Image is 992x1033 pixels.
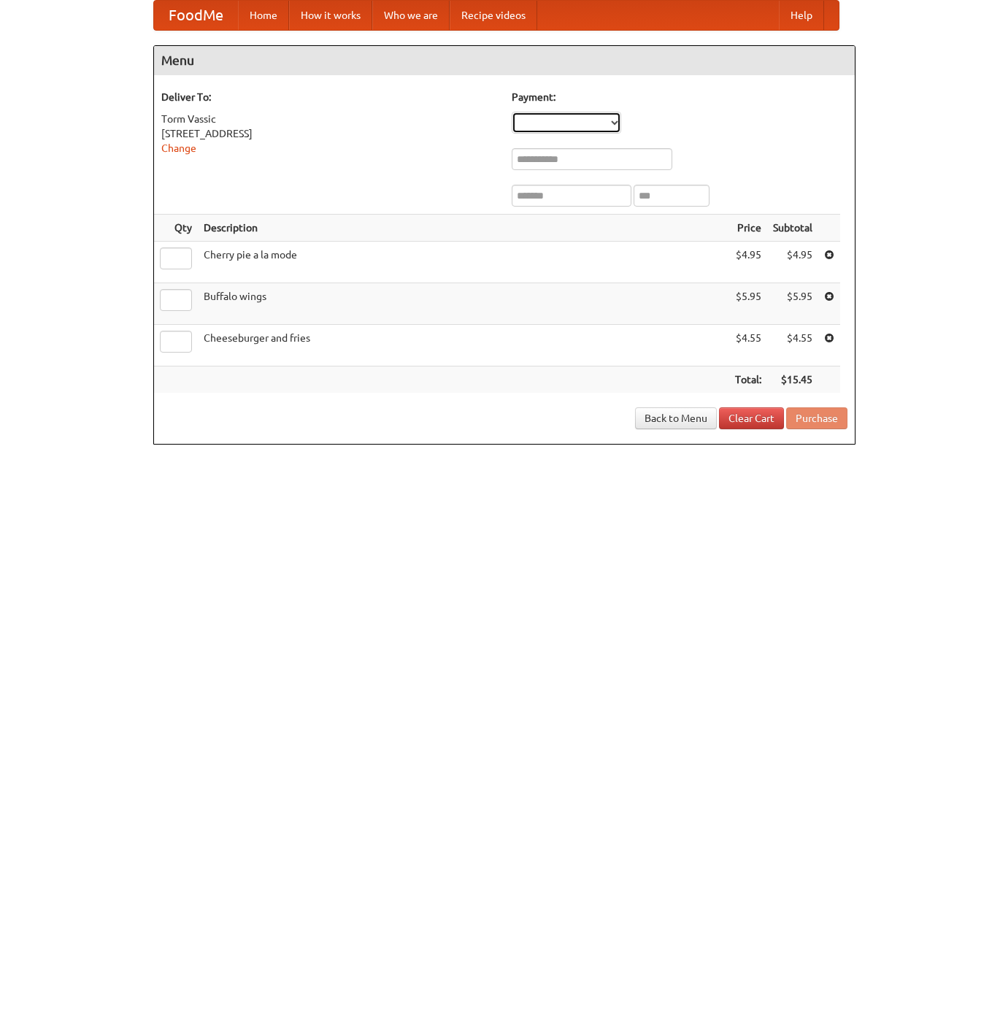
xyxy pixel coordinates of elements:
td: $4.55 [729,325,767,366]
a: Recipe videos [450,1,537,30]
a: Help [779,1,824,30]
td: $4.95 [729,242,767,283]
a: Who we are [372,1,450,30]
h5: Deliver To: [161,90,497,104]
td: $5.95 [767,283,818,325]
a: FoodMe [154,1,238,30]
th: Price [729,215,767,242]
th: Qty [154,215,198,242]
td: $4.95 [767,242,818,283]
th: Subtotal [767,215,818,242]
th: Total: [729,366,767,393]
a: Back to Menu [635,407,717,429]
td: $5.95 [729,283,767,325]
a: Home [238,1,289,30]
th: Description [198,215,729,242]
td: Cherry pie a la mode [198,242,729,283]
div: [STREET_ADDRESS] [161,126,497,141]
a: Change [161,142,196,154]
h5: Payment: [512,90,847,104]
th: $15.45 [767,366,818,393]
h4: Menu [154,46,855,75]
button: Purchase [786,407,847,429]
td: $4.55 [767,325,818,366]
a: How it works [289,1,372,30]
td: Cheeseburger and fries [198,325,729,366]
a: Clear Cart [719,407,784,429]
td: Buffalo wings [198,283,729,325]
div: Torm Vassic [161,112,497,126]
